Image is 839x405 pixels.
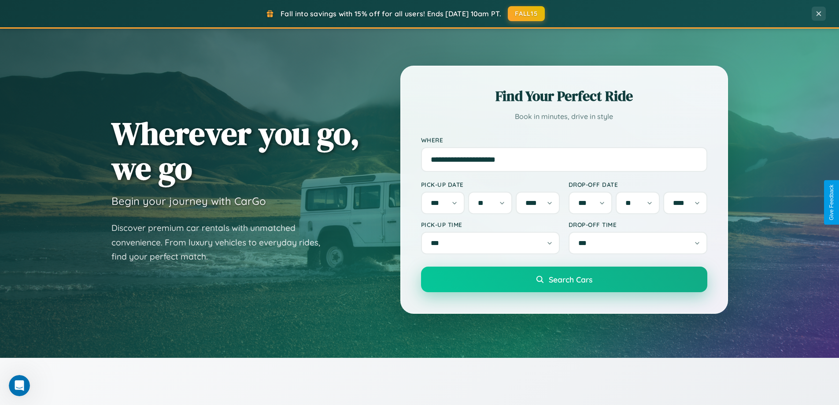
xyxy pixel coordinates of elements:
div: Give Feedback [828,185,835,220]
label: Pick-up Time [421,221,560,228]
h1: Wherever you go, we go [111,116,360,186]
button: FALL15 [508,6,545,21]
label: Drop-off Time [569,221,707,228]
p: Discover premium car rentals with unmatched convenience. From luxury vehicles to everyday rides, ... [111,221,332,264]
p: Book in minutes, drive in style [421,110,707,123]
span: Fall into savings with 15% off for all users! Ends [DATE] 10am PT. [281,9,501,18]
iframe: Intercom live chat [9,375,30,396]
label: Drop-off Date [569,181,707,188]
span: Search Cars [549,275,592,284]
h2: Find Your Perfect Ride [421,86,707,106]
button: Search Cars [421,267,707,292]
label: Where [421,136,707,144]
h3: Begin your journey with CarGo [111,194,266,208]
label: Pick-up Date [421,181,560,188]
